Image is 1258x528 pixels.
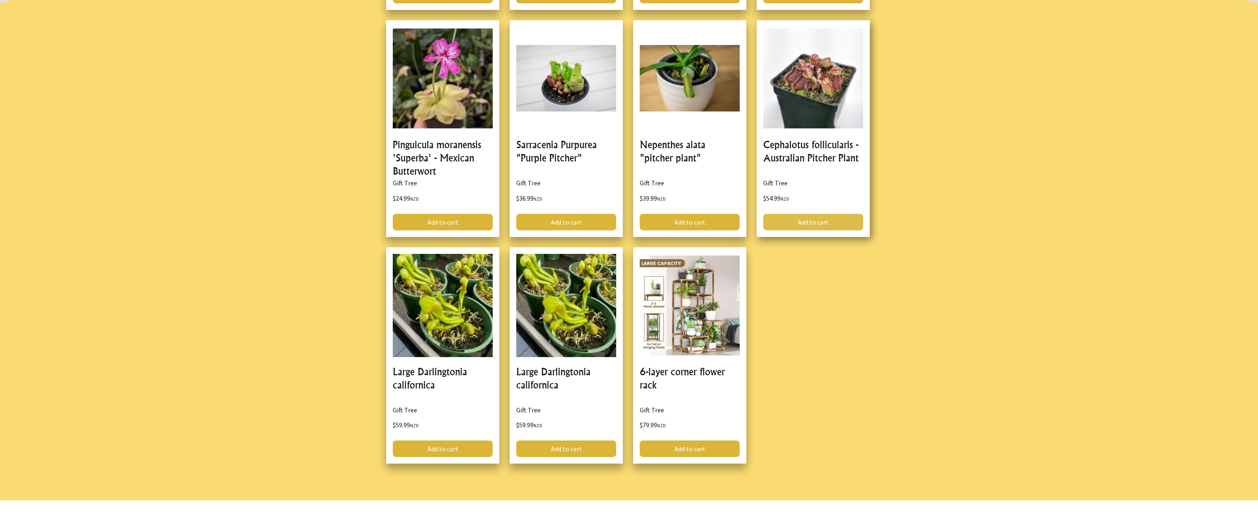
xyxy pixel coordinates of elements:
a: Add to cart [393,214,493,230]
a: Add to cart [516,440,616,457]
a: Add to cart [763,214,863,230]
a: Add to cart [393,440,493,457]
a: Add to cart [640,440,740,457]
a: Add to cart [640,214,740,230]
a: Add to cart [516,214,616,230]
